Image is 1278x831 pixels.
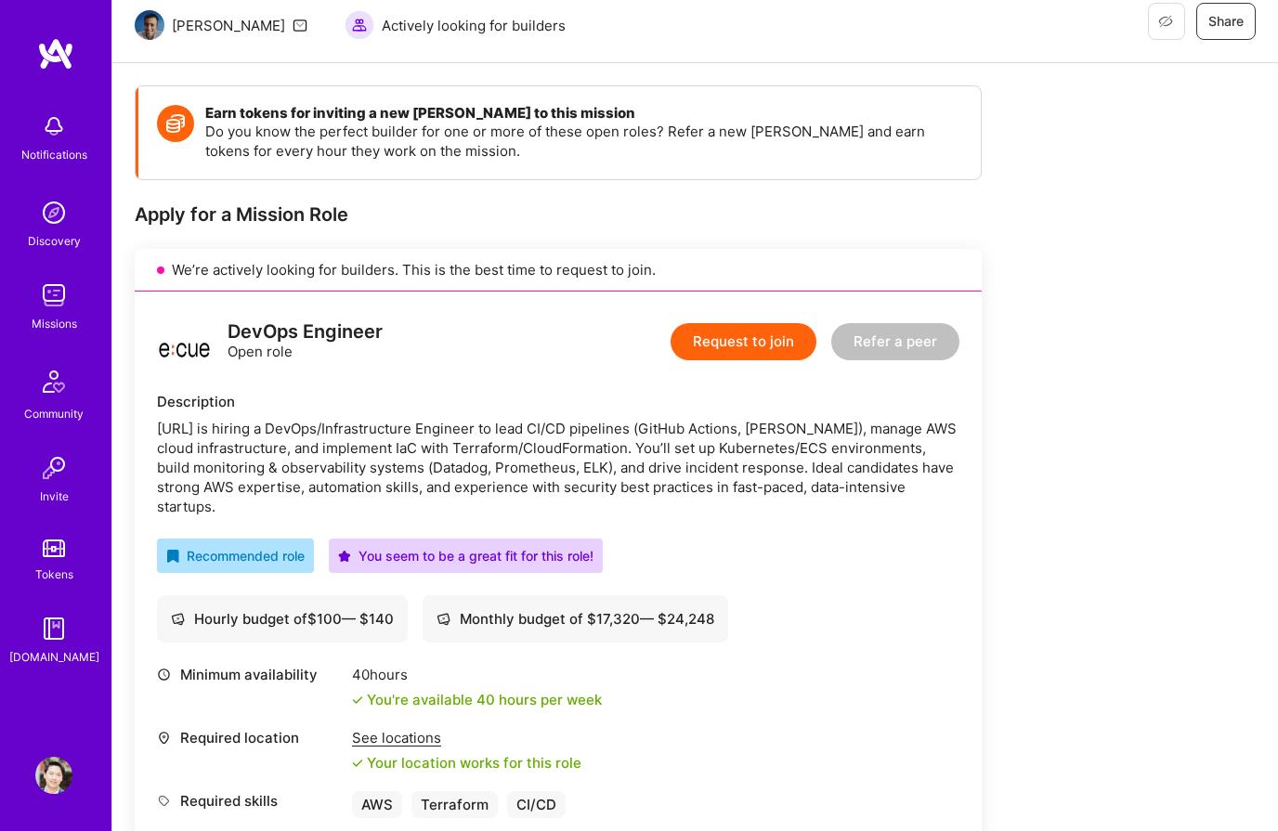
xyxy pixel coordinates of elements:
button: Refer a peer [831,323,959,360]
div: Recommended role [166,546,305,565]
img: Invite [35,449,72,487]
i: icon RecommendedBadge [166,550,179,563]
span: Actively looking for builders [382,16,566,35]
div: Required location [157,728,343,747]
i: icon Mail [293,18,307,32]
p: Do you know the perfect builder for one or more of these open roles? Refer a new [PERSON_NAME] an... [205,122,962,161]
div: Description [157,392,959,411]
div: You're available 40 hours per week [352,690,602,709]
div: [DOMAIN_NAME] [9,647,99,667]
div: CI/CD [507,791,566,818]
img: guide book [35,610,72,647]
i: icon Clock [157,668,171,682]
div: Your location works for this role [352,753,581,773]
img: tokens [43,539,65,557]
div: Hourly budget of $ 100 — $ 140 [171,609,394,629]
img: Actively looking for builders [345,10,374,40]
img: Community [32,359,76,404]
div: 40 hours [352,665,602,684]
i: icon PurpleStar [338,550,351,563]
div: Discovery [28,231,81,251]
img: teamwork [35,277,72,314]
div: [PERSON_NAME] [172,16,285,35]
img: Team Architect [135,10,164,40]
img: logo [37,37,74,71]
div: DevOps Engineer [228,322,383,342]
div: You seem to be a great fit for this role! [338,546,593,565]
div: Missions [32,314,77,333]
div: AWS [352,791,402,818]
i: icon EyeClosed [1158,14,1173,29]
div: Terraform [411,791,498,818]
div: Minimum availability [157,665,343,684]
img: Token icon [157,105,194,142]
div: [URL] is hiring a DevOps/Infrastructure Engineer to lead CI/CD pipelines (GitHub Actions, [PERSON... [157,419,959,516]
span: Share [1208,12,1244,31]
h4: Earn tokens for inviting a new [PERSON_NAME] to this mission [205,105,962,122]
i: icon Cash [437,612,450,626]
button: Request to join [671,323,816,360]
div: See locations [352,728,581,747]
div: Required skills [157,791,343,811]
i: icon Check [352,695,363,706]
div: Notifications [21,145,87,164]
div: Open role [228,322,383,361]
div: Invite [40,487,69,506]
img: User Avatar [35,757,72,794]
img: discovery [35,194,72,231]
div: Tokens [35,565,73,584]
div: Apply for a Mission Role [135,202,982,227]
img: logo [157,314,213,370]
div: Monthly budget of $ 17,320 — $ 24,248 [437,609,714,629]
i: icon Location [157,731,171,745]
div: We’re actively looking for builders. This is the best time to request to join. [135,249,982,292]
img: bell [35,108,72,145]
i: icon Tag [157,794,171,808]
i: icon Check [352,758,363,769]
div: Community [24,404,84,423]
i: icon Cash [171,612,185,626]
